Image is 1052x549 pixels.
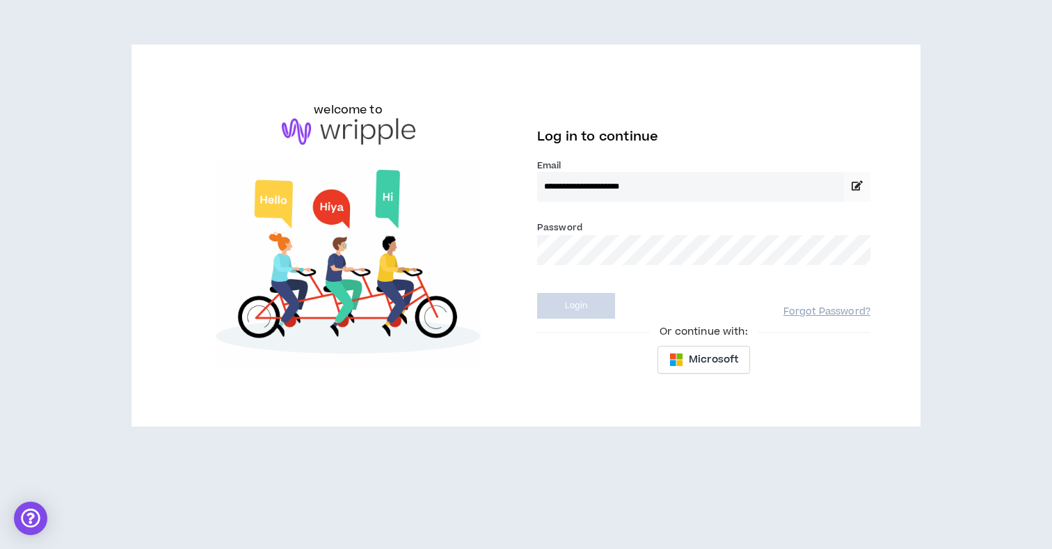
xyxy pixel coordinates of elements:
[537,221,582,234] label: Password
[537,293,615,319] button: Login
[650,324,757,340] span: Or continue with:
[537,128,658,145] span: Log in to continue
[14,502,47,535] div: Open Intercom Messenger
[657,346,750,374] button: Microsoft
[282,118,415,145] img: logo-brand.png
[783,305,870,319] a: Forgot Password?
[537,159,870,172] label: Email
[182,159,515,369] img: Welcome to Wripple
[689,352,738,367] span: Microsoft
[314,102,383,118] h6: welcome to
